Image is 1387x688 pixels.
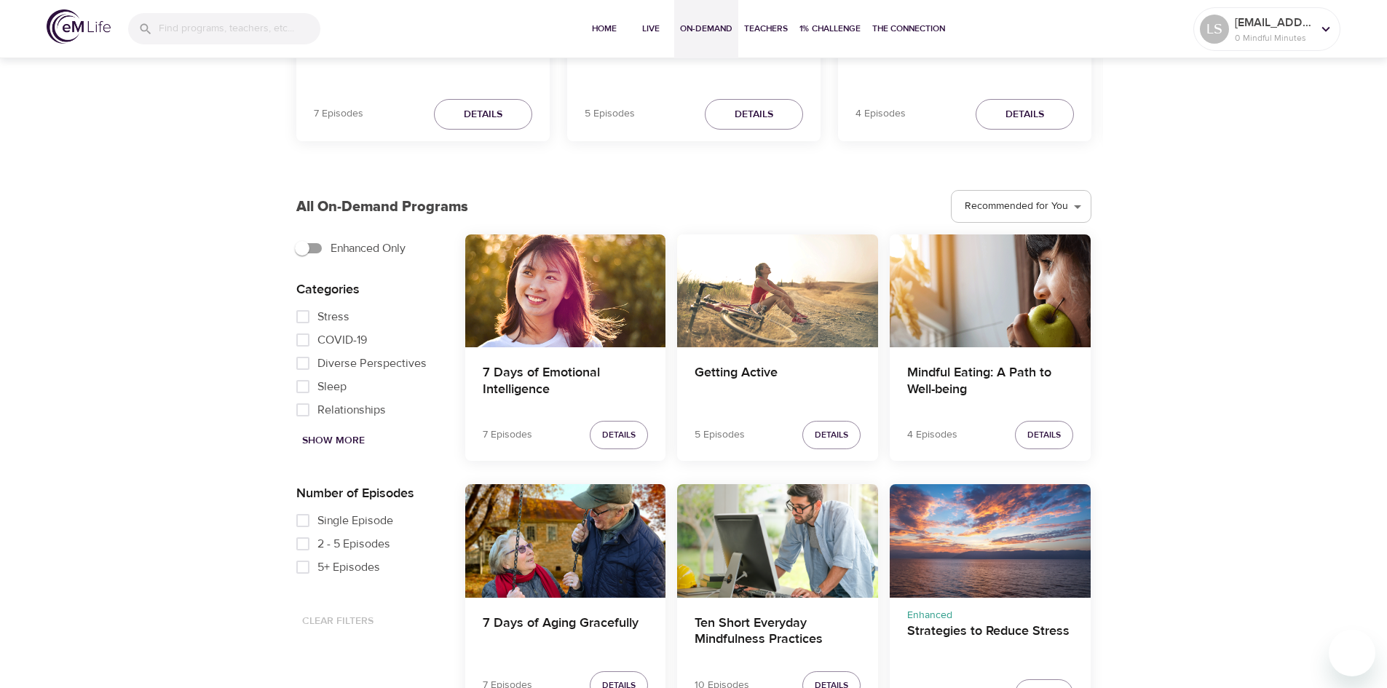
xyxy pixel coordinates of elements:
[695,427,745,443] p: 5 Episodes
[602,427,636,443] span: Details
[802,421,861,449] button: Details
[296,483,442,503] p: Number of Episodes
[907,623,1073,658] h4: Strategies to Reduce Stress
[296,427,371,454] button: Show More
[587,21,622,36] span: Home
[296,280,442,299] p: Categories
[317,512,393,529] span: Single Episode
[872,21,945,36] span: The Connection
[890,484,1091,597] button: Strategies to Reduce Stress
[317,331,367,349] span: COVID-19
[677,234,878,347] button: Getting Active
[695,365,861,400] h4: Getting Active
[317,378,347,395] span: Sleep
[1027,427,1061,443] span: Details
[744,21,788,36] span: Teachers
[1235,31,1312,44] p: 0 Mindful Minutes
[799,21,861,36] span: 1% Challenge
[483,427,532,443] p: 7 Episodes
[585,43,803,78] h4: Getting Active
[976,99,1074,130] button: Details
[633,21,668,36] span: Live
[585,106,635,122] p: 5 Episodes
[483,365,649,400] h4: 7 Days of Emotional Intelligence
[705,99,803,130] button: Details
[815,427,848,443] span: Details
[314,43,532,78] h4: 7 Days of Emotional Intelligence
[317,558,380,576] span: 5+ Episodes
[590,421,648,449] button: Details
[855,106,906,122] p: 4 Episodes
[159,13,320,44] input: Find programs, teachers, etc...
[317,401,386,419] span: Relationships
[1005,106,1044,124] span: Details
[735,106,773,124] span: Details
[434,99,532,130] button: Details
[314,106,363,122] p: 7 Episodes
[464,106,502,124] span: Details
[695,615,861,650] h4: Ten Short Everyday Mindfulness Practices
[302,432,365,450] span: Show More
[1200,15,1229,44] div: LS
[1235,14,1312,31] p: [EMAIL_ADDRESS][DOMAIN_NAME]
[331,240,406,257] span: Enhanced Only
[296,196,468,218] p: All On-Demand Programs
[907,365,1073,400] h4: Mindful Eating: A Path to Well-being
[317,308,349,325] span: Stress
[1329,630,1375,676] iframe: Button to launch messaging window
[680,21,732,36] span: On-Demand
[483,615,649,650] h4: 7 Days of Aging Gracefully
[677,484,878,597] button: Ten Short Everyday Mindfulness Practices
[855,43,1074,78] h4: Mindful Eating: A Path to Well-being
[1015,421,1073,449] button: Details
[465,234,666,347] button: 7 Days of Emotional Intelligence
[317,535,390,553] span: 2 - 5 Episodes
[47,9,111,44] img: logo
[317,355,427,372] span: Diverse Perspectives
[465,484,666,597] button: 7 Days of Aging Gracefully
[907,609,952,622] span: Enhanced
[907,427,957,443] p: 4 Episodes
[890,234,1091,347] button: Mindful Eating: A Path to Well-being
